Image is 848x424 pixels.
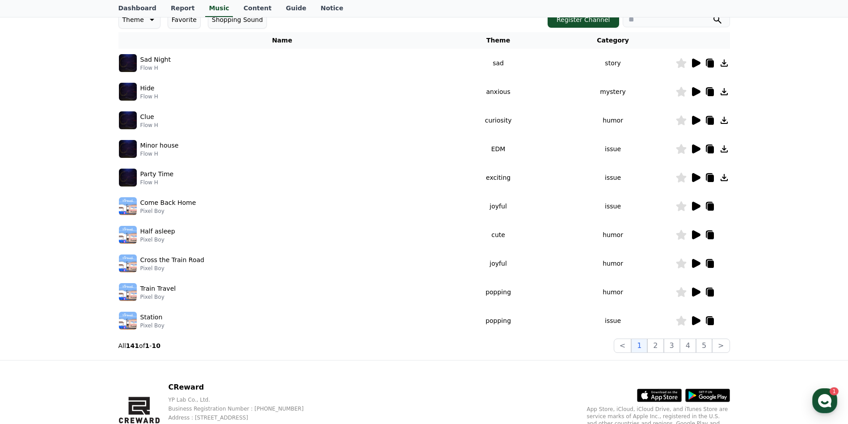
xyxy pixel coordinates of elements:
[614,339,631,353] button: <
[3,284,59,306] a: Home
[446,163,551,192] td: exciting
[140,255,204,265] p: Cross the Train Road
[140,236,175,243] p: Pixel Boy
[119,254,137,272] img: music
[140,265,204,272] p: Pixel Boy
[168,382,318,393] p: CReward
[551,49,675,77] td: story
[168,405,318,412] p: Business Registration Number : [PHONE_NUMBER]
[132,297,154,304] span: Settings
[208,11,267,29] button: Shopping Sound
[74,297,101,305] span: Messages
[119,169,137,187] img: music
[91,283,94,290] span: 1
[119,54,137,72] img: music
[23,297,38,304] span: Home
[446,77,551,106] td: anxious
[140,141,179,150] p: Minor house
[548,12,619,28] button: Register Channel
[551,278,675,306] td: humor
[122,13,144,26] p: Theme
[551,106,675,135] td: humor
[551,306,675,335] td: issue
[446,192,551,220] td: joyful
[119,197,137,215] img: music
[152,342,160,349] strong: 10
[140,179,174,186] p: Flow H
[140,55,171,64] p: Sad Night
[551,192,675,220] td: issue
[551,77,675,106] td: mystery
[551,249,675,278] td: humor
[140,208,196,215] p: Pixel Boy
[446,278,551,306] td: popping
[119,111,137,129] img: music
[59,284,115,306] a: 1Messages
[119,140,137,158] img: music
[118,32,446,49] th: Name
[680,339,696,353] button: 4
[168,11,201,29] button: Favorite
[631,339,647,353] button: 1
[168,414,318,421] p: Address : [STREET_ADDRESS]
[115,284,172,306] a: Settings
[140,293,176,301] p: Pixel Boy
[140,93,158,100] p: Flow H
[647,339,663,353] button: 2
[140,150,179,157] p: Flow H
[551,32,675,49] th: Category
[140,313,163,322] p: Station
[140,322,165,329] p: Pixel Boy
[446,220,551,249] td: cute
[140,112,154,122] p: Clue
[145,342,150,349] strong: 1
[119,283,137,301] img: music
[551,135,675,163] td: issue
[140,198,196,208] p: Come Back Home
[118,11,160,29] button: Theme
[446,306,551,335] td: popping
[446,135,551,163] td: EDM
[446,32,551,49] th: Theme
[126,342,139,349] strong: 141
[119,312,137,330] img: music
[140,170,174,179] p: Party Time
[118,341,160,350] p: All of -
[551,220,675,249] td: humor
[446,106,551,135] td: curiosity
[140,227,175,236] p: Half asleep
[551,163,675,192] td: issue
[446,249,551,278] td: joyful
[140,284,176,293] p: Train Travel
[140,122,158,129] p: Flow H
[446,49,551,77] td: sad
[712,339,730,353] button: >
[119,83,137,101] img: music
[140,64,171,72] p: Flow H
[696,339,712,353] button: 5
[140,84,155,93] p: Hide
[664,339,680,353] button: 3
[119,226,137,244] img: music
[168,396,318,403] p: YP Lab Co., Ltd.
